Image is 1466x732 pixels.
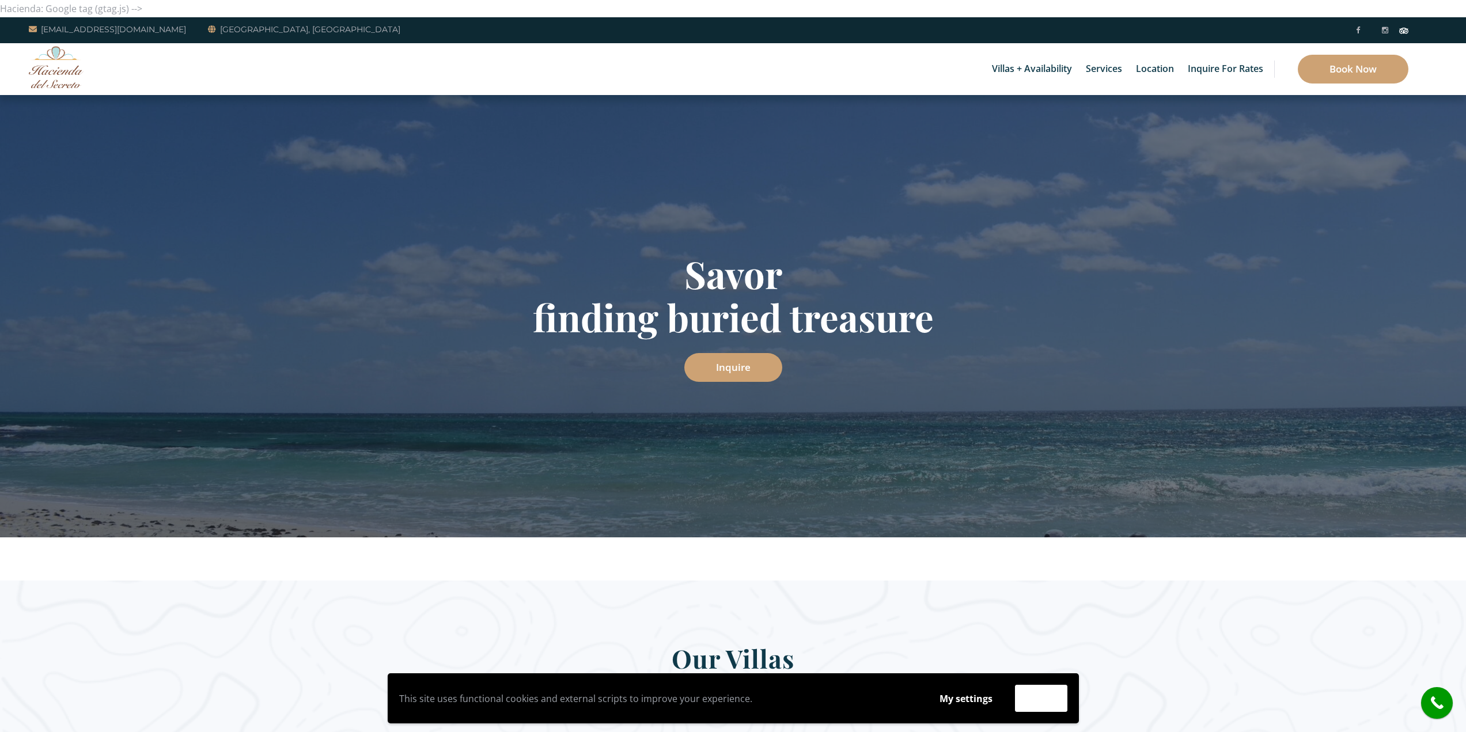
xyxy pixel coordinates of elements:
i: call [1424,690,1450,716]
button: My settings [929,685,1003,712]
a: Villas + Availability [986,43,1078,95]
img: Tripadvisor_logomark.svg [1399,28,1408,33]
button: Accept [1015,685,1067,712]
a: Inquire for Rates [1182,43,1269,95]
p: This site uses functional cookies and external scripts to improve your experience. [399,690,917,707]
a: Location [1130,43,1180,95]
a: [GEOGRAPHIC_DATA], [GEOGRAPHIC_DATA] [208,22,400,36]
a: [EMAIL_ADDRESS][DOMAIN_NAME] [29,22,186,36]
a: call [1421,687,1453,719]
h2: Our Villas [396,642,1070,682]
a: Book Now [1298,55,1408,84]
a: Services [1080,43,1128,95]
img: Awesome Logo [29,46,84,88]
